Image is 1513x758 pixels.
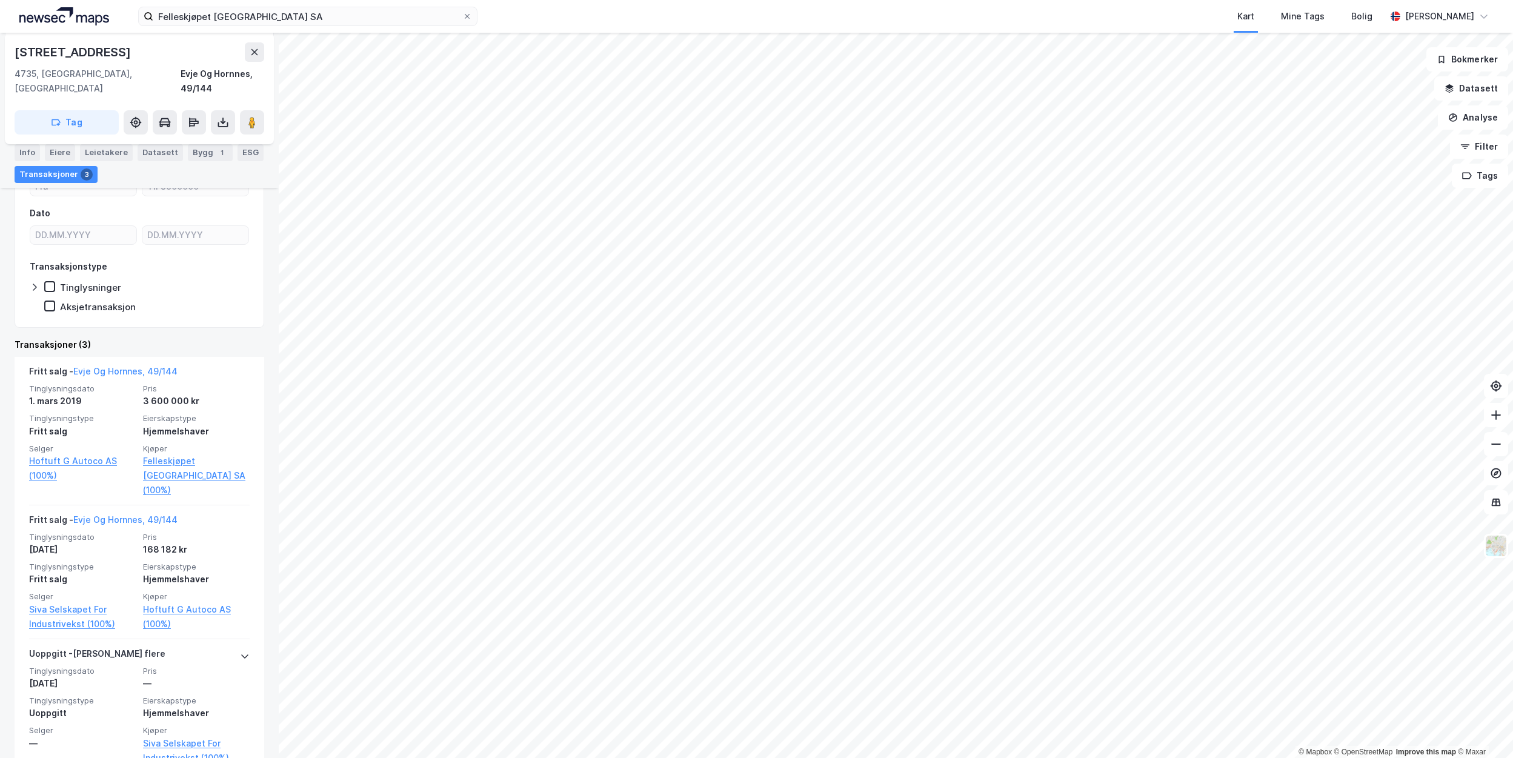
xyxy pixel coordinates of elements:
[29,444,136,454] span: Selger
[1438,105,1508,130] button: Analyse
[45,144,75,161] div: Eiere
[29,394,136,408] div: 1. mars 2019
[1450,135,1508,159] button: Filter
[142,226,248,244] input: DD.MM.YYYY
[1405,9,1474,24] div: [PERSON_NAME]
[1281,9,1325,24] div: Mine Tags
[30,259,107,274] div: Transaksjonstype
[15,144,40,161] div: Info
[153,7,462,25] input: Søk på adresse, matrikkel, gårdeiere, leietakere eller personer
[15,166,98,183] div: Transaksjoner
[143,591,250,602] span: Kjøper
[29,696,136,706] span: Tinglysningstype
[1426,47,1508,71] button: Bokmerker
[143,572,250,587] div: Hjemmelshaver
[29,725,136,736] span: Selger
[73,514,178,525] a: Evje Og Hornnes, 49/144
[143,676,250,691] div: —
[238,144,264,161] div: ESG
[15,67,181,96] div: 4735, [GEOGRAPHIC_DATA], [GEOGRAPHIC_DATA]
[60,282,121,293] div: Tinglysninger
[15,42,133,62] div: [STREET_ADDRESS]
[29,706,136,720] div: Uoppgitt
[143,666,250,676] span: Pris
[29,591,136,602] span: Selger
[29,602,136,631] a: Siva Selskapet For Industrivekst (100%)
[30,226,136,244] input: DD.MM.YYYY
[143,444,250,454] span: Kjøper
[29,364,178,384] div: Fritt salg -
[138,144,183,161] div: Datasett
[29,413,136,424] span: Tinglysningstype
[29,647,165,666] div: Uoppgitt - [PERSON_NAME] flere
[143,454,250,497] a: Felleskjøpet [GEOGRAPHIC_DATA] SA (100%)
[29,384,136,394] span: Tinglysningsdato
[143,602,250,631] a: Hoftuft G Autoco AS (100%)
[1485,534,1508,557] img: Z
[29,454,136,483] a: Hoftuft G Autoco AS (100%)
[15,110,119,135] button: Tag
[60,301,136,313] div: Aksjetransaksjon
[181,67,264,96] div: Evje Og Hornnes, 49/144
[1299,748,1332,756] a: Mapbox
[1452,700,1513,758] iframe: Chat Widget
[143,562,250,572] span: Eierskapstype
[1452,700,1513,758] div: Kontrollprogram for chat
[143,725,250,736] span: Kjøper
[1351,9,1372,24] div: Bolig
[81,168,93,181] div: 3
[188,144,233,161] div: Bygg
[73,366,178,376] a: Evje Og Hornnes, 49/144
[19,7,109,25] img: logo.a4113a55bc3d86da70a041830d287a7e.svg
[30,206,50,221] div: Dato
[1237,9,1254,24] div: Kart
[29,513,178,532] div: Fritt salg -
[143,696,250,706] span: Eierskapstype
[29,542,136,557] div: [DATE]
[1434,76,1508,101] button: Datasett
[29,424,136,439] div: Fritt salg
[15,337,264,352] div: Transaksjoner (3)
[1396,748,1456,756] a: Improve this map
[29,666,136,676] span: Tinglysningsdato
[143,706,250,720] div: Hjemmelshaver
[29,676,136,691] div: [DATE]
[143,413,250,424] span: Eierskapstype
[29,572,136,587] div: Fritt salg
[29,532,136,542] span: Tinglysningsdato
[143,424,250,439] div: Hjemmelshaver
[143,384,250,394] span: Pris
[29,562,136,572] span: Tinglysningstype
[143,394,250,408] div: 3 600 000 kr
[1334,748,1393,756] a: OpenStreetMap
[29,736,136,751] div: —
[1452,164,1508,188] button: Tags
[143,542,250,557] div: 168 182 kr
[216,147,228,159] div: 1
[80,144,133,161] div: Leietakere
[143,532,250,542] span: Pris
